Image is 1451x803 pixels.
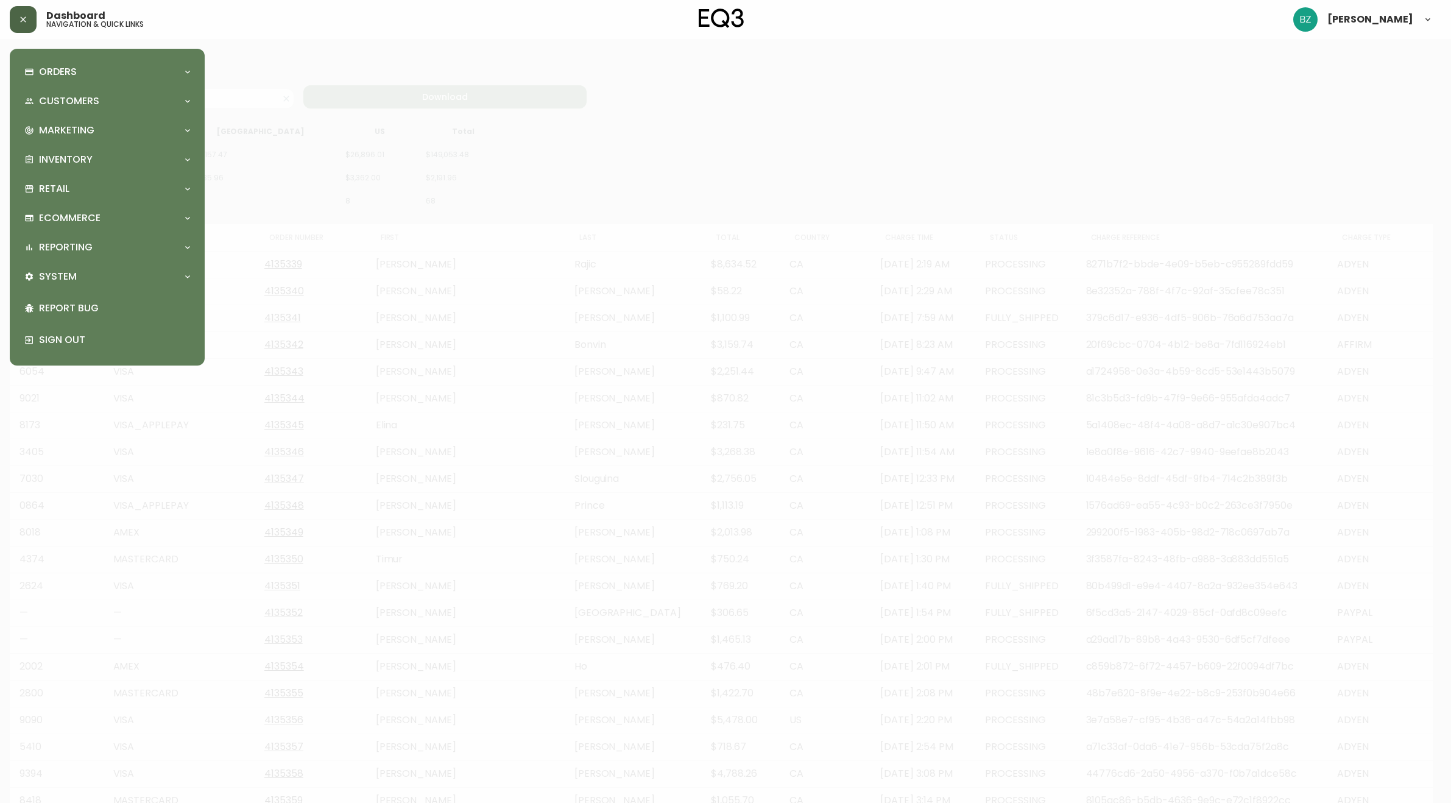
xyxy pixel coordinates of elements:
[39,302,190,315] p: Report Bug
[19,292,195,324] div: Report Bug
[1293,7,1318,32] img: 603957c962080f772e6770b96f84fb5c
[699,9,744,28] img: logo
[39,124,94,137] p: Marketing
[19,205,195,232] div: Ecommerce
[39,333,190,347] p: Sign Out
[39,94,99,108] p: Customers
[46,11,105,21] span: Dashboard
[19,324,195,356] div: Sign Out
[19,146,195,173] div: Inventory
[39,153,93,166] p: Inventory
[39,270,77,283] p: System
[19,263,195,290] div: System
[19,58,195,85] div: Orders
[39,182,69,196] p: Retail
[19,88,195,115] div: Customers
[46,21,144,28] h5: navigation & quick links
[39,65,77,79] p: Orders
[1327,15,1413,24] span: [PERSON_NAME]
[19,175,195,202] div: Retail
[39,211,101,225] p: Ecommerce
[19,234,195,261] div: Reporting
[19,117,195,144] div: Marketing
[39,241,93,254] p: Reporting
